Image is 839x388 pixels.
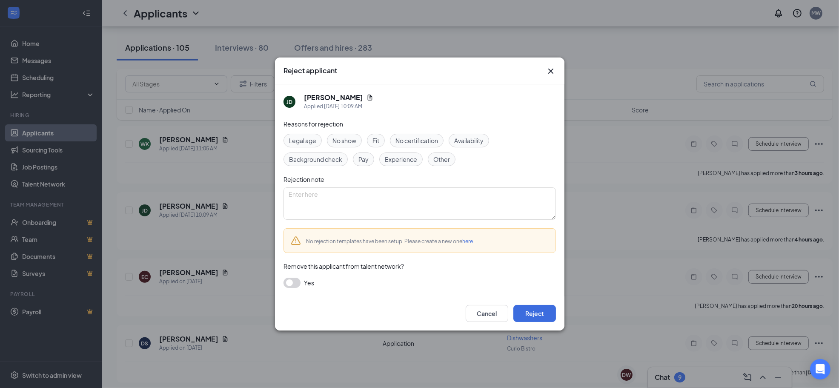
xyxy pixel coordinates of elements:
[462,238,473,244] a: here
[283,66,337,75] h3: Reject applicant
[332,136,356,145] span: No show
[304,93,363,102] h5: [PERSON_NAME]
[304,278,314,288] span: Yes
[283,175,324,183] span: Rejection note
[304,102,373,111] div: Applied [DATE] 10:09 AM
[513,305,556,322] button: Reject
[454,136,484,145] span: Availability
[289,155,342,164] span: Background check
[367,94,373,101] svg: Document
[433,155,450,164] span: Other
[395,136,438,145] span: No certification
[358,155,369,164] span: Pay
[283,120,343,128] span: Reasons for rejection
[466,305,508,322] button: Cancel
[372,136,379,145] span: Fit
[286,98,292,106] div: JD
[546,66,556,76] svg: Cross
[306,238,474,244] span: No rejection templates have been setup. Please create a new one .
[810,359,830,379] div: Open Intercom Messenger
[385,155,417,164] span: Experience
[546,66,556,76] button: Close
[283,262,404,270] span: Remove this applicant from talent network?
[291,236,301,246] svg: Warning
[289,136,316,145] span: Legal age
